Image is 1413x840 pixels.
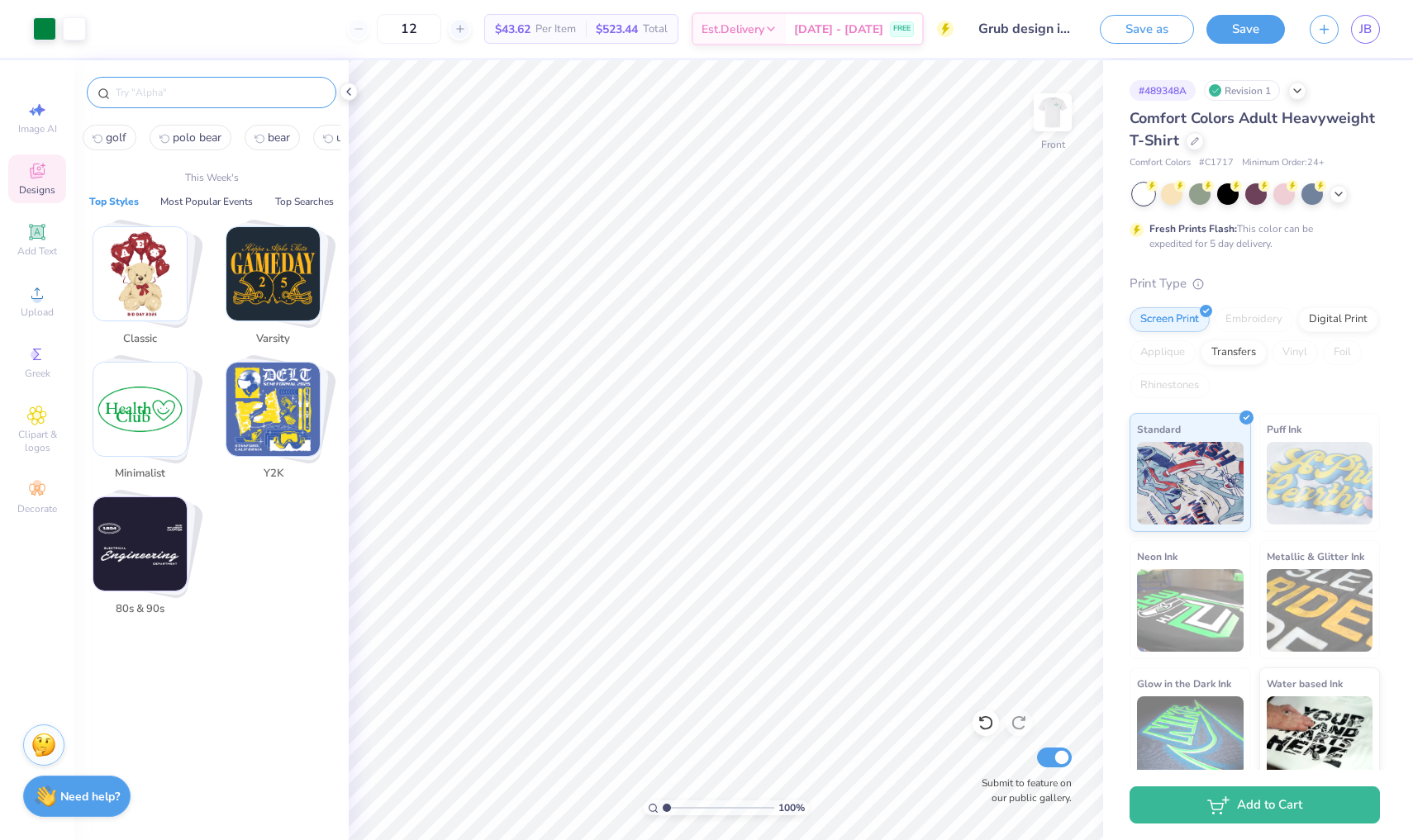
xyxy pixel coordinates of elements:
[1137,696,1244,779] img: Glow in the Dark Ink
[19,183,55,197] span: Designs
[1041,137,1065,152] div: Front
[1267,569,1373,652] img: Metallic & Glitter Ink
[83,496,207,624] button: Stack Card Button 80s & 90s
[313,125,364,150] button: usa3
[596,21,638,38] span: $523.44
[1351,15,1380,44] a: JB
[246,466,300,482] span: Y2K
[1130,80,1196,101] div: # 489348A
[1149,221,1353,251] div: This color can be expedited for 5 day delivery.
[1137,569,1244,652] img: Neon Ink
[83,125,136,150] button: golf0
[1204,80,1280,101] div: Revision 1
[1130,274,1380,293] div: Print Type
[93,227,187,320] img: Classic
[1036,96,1069,129] img: Front
[1137,675,1231,692] span: Glow in the Dark Ink
[226,227,320,320] img: Varsity
[18,122,57,135] span: Image AI
[1206,15,1285,44] button: Save
[84,193,144,210] button: Top Styles
[1199,156,1234,170] span: # C1717
[25,367,50,380] span: Greek
[216,362,340,489] button: Stack Card Button Y2K
[1130,156,1191,170] span: Comfort Colors
[1267,548,1364,565] span: Metallic & Glitter Ink
[1323,340,1362,365] div: Foil
[1100,15,1194,44] button: Save as
[1130,786,1380,823] button: Add to Cart
[1201,340,1267,365] div: Transfers
[113,601,167,618] span: 80s & 90s
[113,331,167,348] span: Classic
[1137,442,1244,524] img: Standard
[1242,156,1325,170] span: Minimum Order: 24 +
[268,130,290,145] span: bear
[185,170,239,185] p: This Week's
[893,23,911,35] span: FREE
[155,193,258,210] button: Most Popular Events
[1130,340,1196,365] div: Applique
[1267,675,1343,692] span: Water based Ink
[150,125,231,150] button: polo bear1
[702,21,764,38] span: Est. Delivery
[1215,307,1293,332] div: Embroidery
[1137,548,1177,565] span: Neon Ink
[1149,222,1237,235] strong: Fresh Prints Flash:
[1267,442,1373,524] img: Puff Ink
[17,244,57,258] span: Add Text
[1130,108,1375,150] span: Comfort Colors Adult Heavyweight T-Shirt
[1267,420,1301,438] span: Puff Ink
[113,466,167,482] span: Minimalist
[643,21,668,38] span: Total
[93,497,187,591] img: 80s & 90s
[1130,373,1210,398] div: Rhinestones
[495,21,530,38] span: $43.62
[114,84,326,101] input: Try "Alpha"
[973,776,1072,805] label: Submit to feature on our public gallery.
[21,306,54,319] span: Upload
[377,14,441,44] input: – –
[336,130,354,145] span: usa
[216,226,340,354] button: Stack Card Button Varsity
[246,331,300,348] span: Varsity
[245,125,300,150] button: bear2
[1130,307,1210,332] div: Screen Print
[83,226,207,354] button: Stack Card Button Classic
[106,130,126,145] span: golf
[93,363,187,456] img: Minimalist
[966,12,1087,45] input: Untitled Design
[270,193,339,210] button: Top Searches
[173,130,221,145] span: polo bear
[226,363,320,456] img: Y2K
[60,789,120,804] strong: Need help?
[794,21,883,38] span: [DATE] - [DATE]
[8,428,66,454] span: Clipart & logos
[17,502,57,515] span: Decorate
[1298,307,1378,332] div: Digital Print
[1137,420,1181,438] span: Standard
[778,800,805,815] span: 100 %
[1267,696,1373,779] img: Water based Ink
[1359,20,1372,39] span: JB
[1272,340,1318,365] div: Vinyl
[535,21,576,38] span: Per Item
[83,362,207,489] button: Stack Card Button Minimalist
